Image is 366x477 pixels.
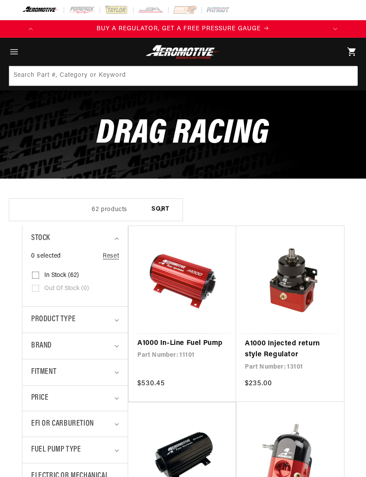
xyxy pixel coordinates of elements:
span: Fuel Pump Type [31,444,81,456]
a: A1000 In-Line Fuel Pump [137,338,227,349]
button: Translation missing: en.sections.announcements.previous_announcement [22,20,39,38]
summary: EFI or Carburetion (0 selected) [31,411,119,437]
span: 62 products [92,206,127,213]
summary: Fitment (0 selected) [31,359,119,385]
img: Aeromotive [144,45,222,59]
div: Announcement [39,24,327,34]
span: Fitment [31,366,56,379]
a: BUY A REGULATOR, GET A FREE PRESSURE GAUGE [39,24,327,34]
span: Product type [31,313,75,326]
span: EFI or Carburetion [31,418,94,430]
input: Search Part #, Category or Keyword [9,66,358,86]
summary: Fuel Pump Type (0 selected) [31,437,119,463]
button: Search Part #, Category or Keyword [337,66,357,86]
div: 1 of 4 [39,24,327,34]
span: BUY A REGULATOR, GET A FREE PRESSURE GAUGE [97,25,261,32]
summary: Product type (0 selected) [31,307,119,333]
a: A1000 Injected return style Regulator [245,338,335,361]
span: Drag Racing [97,117,269,151]
span: Out of stock (0) [44,285,89,293]
span: Price [31,392,48,404]
summary: Stock (0 selected) [31,226,119,251]
button: Translation missing: en.sections.announcements.next_announcement [327,20,344,38]
summary: Brand (0 selected) [31,333,119,359]
span: Stock [31,232,50,245]
a: Reset [103,251,119,261]
span: In stock (62) [44,272,79,280]
summary: Menu [4,38,24,66]
span: 0 selected [31,251,61,261]
summary: Price [31,386,119,411]
span: Brand [31,340,52,352]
